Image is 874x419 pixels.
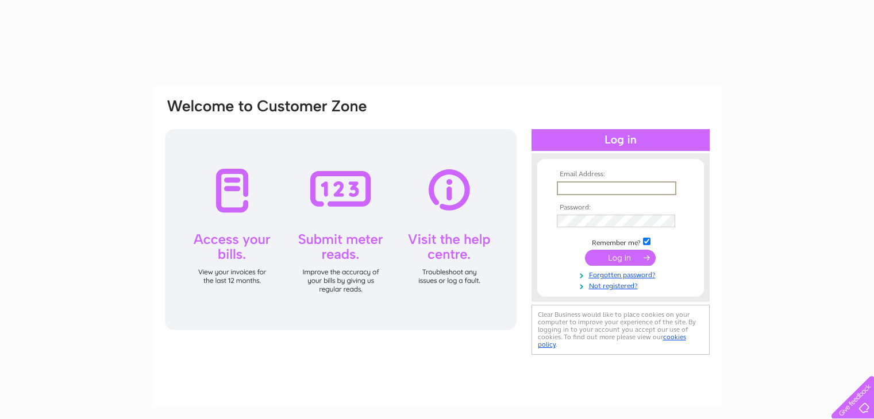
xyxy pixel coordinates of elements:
th: Password: [554,204,687,212]
td: Remember me? [554,236,687,247]
input: Submit [585,250,656,266]
a: Forgotten password? [557,269,687,280]
a: cookies policy [538,333,686,348]
div: Clear Business would like to place cookies on your computer to improve your experience of the sit... [532,305,710,355]
th: Email Address: [554,170,687,179]
a: Not registered? [557,280,687,290]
